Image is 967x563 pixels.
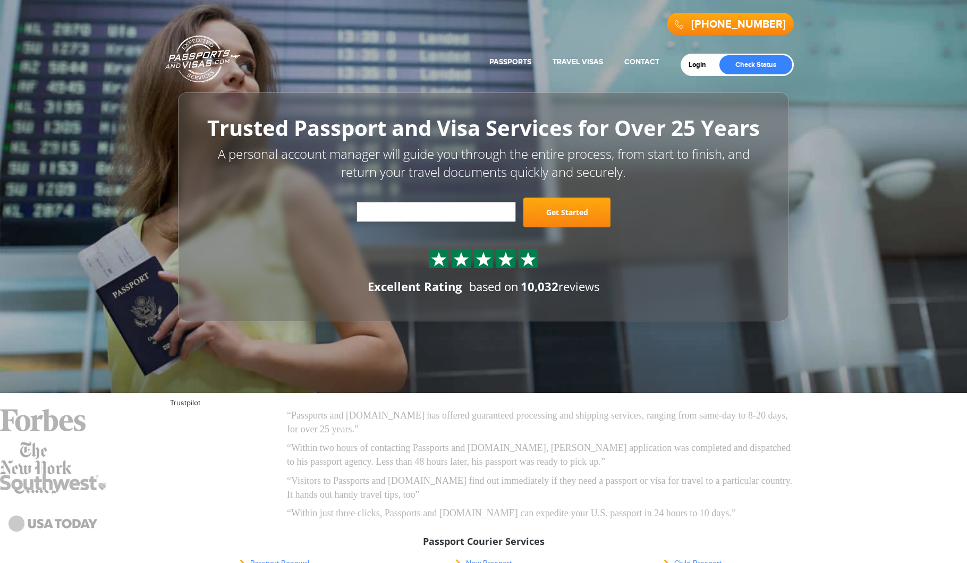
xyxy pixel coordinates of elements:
[521,279,558,295] strong: 10,032
[287,409,797,436] p: “Passports and [DOMAIN_NAME] has offered guaranteed processing and shipping services, ranging fro...
[287,474,797,501] p: “Visitors to Passports and [DOMAIN_NAME] find out immediately if they need a passport or visa for...
[287,441,797,468] p: “Within two hours of contacting Passports and [DOMAIN_NAME], [PERSON_NAME] application was comple...
[520,251,536,267] img: Sprite St
[553,57,603,66] a: Travel Visas
[178,536,789,547] h3: Passport Courier Services
[368,279,462,295] div: Excellent Rating
[719,55,792,74] a: Check Status
[431,251,447,267] img: Sprite St
[689,61,714,69] a: Login
[498,251,514,267] img: Sprite St
[489,57,531,66] a: Passports
[521,279,599,295] span: reviews
[170,399,200,407] a: Trustpilot
[624,57,659,66] a: Contact
[453,251,469,267] img: Sprite St
[287,507,797,521] p: “Within just three clicks, Passports and [DOMAIN_NAME] can expedite your U.S. passport in 24 hour...
[476,251,491,267] img: Sprite St
[523,198,610,227] a: Get Started
[165,35,241,83] a: Passports & [DOMAIN_NAME]
[469,279,519,295] span: based on
[691,18,786,31] a: [PHONE_NUMBER]
[202,145,765,182] p: A personal account manager will guide you through the entire process, from start to finish, and r...
[202,116,765,140] h1: Trusted Passport and Visa Services for Over 25 Years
